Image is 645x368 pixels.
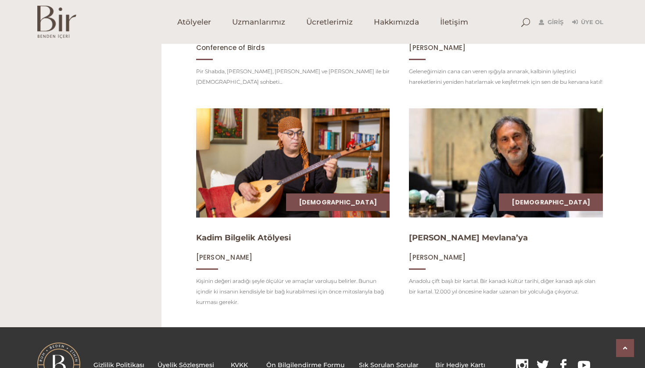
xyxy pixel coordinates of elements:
a: [PERSON_NAME] [409,43,466,52]
span: Hakkımızda [374,17,419,27]
span: İletişim [440,17,468,27]
a: Conference of Birds [196,43,265,52]
span: Uzmanlarımız [232,17,285,27]
a: [DEMOGRAPHIC_DATA] [512,198,590,207]
p: Pir Shabda, [PERSON_NAME], [PERSON_NAME] ve [PERSON_NAME] ile bir [DEMOGRAPHIC_DATA] sohbeti... [196,66,390,87]
p: Kişinin değeri aradığı şeyle ölçülür ve amaçlar varoluşu belirler. Bunun içindir ki in... [196,276,390,307]
a: [PERSON_NAME] Mevlana’ya [409,233,528,243]
a: Kadim Bilgelik Atölyesi [196,233,291,243]
a: Giriş [539,17,563,28]
p: Geleneğimizin cana can veren ışığıyla arınarak, kalbinin iyileştirici hareketlerini yeniden hatır... [409,66,603,87]
span: Atölyeler [177,17,211,27]
a: Üye Ol [572,17,603,28]
span: Ücretlerimiz [306,17,353,27]
a: [PERSON_NAME] [409,253,466,261]
a: [DEMOGRAPHIC_DATA] [299,198,377,207]
p: Anadolu çift başlı bir kartal. Bir kanadı kültür tarihi, diğer kanadı aşk olan bir kartal. 12.000... [409,276,603,297]
a: [PERSON_NAME] [196,253,253,261]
